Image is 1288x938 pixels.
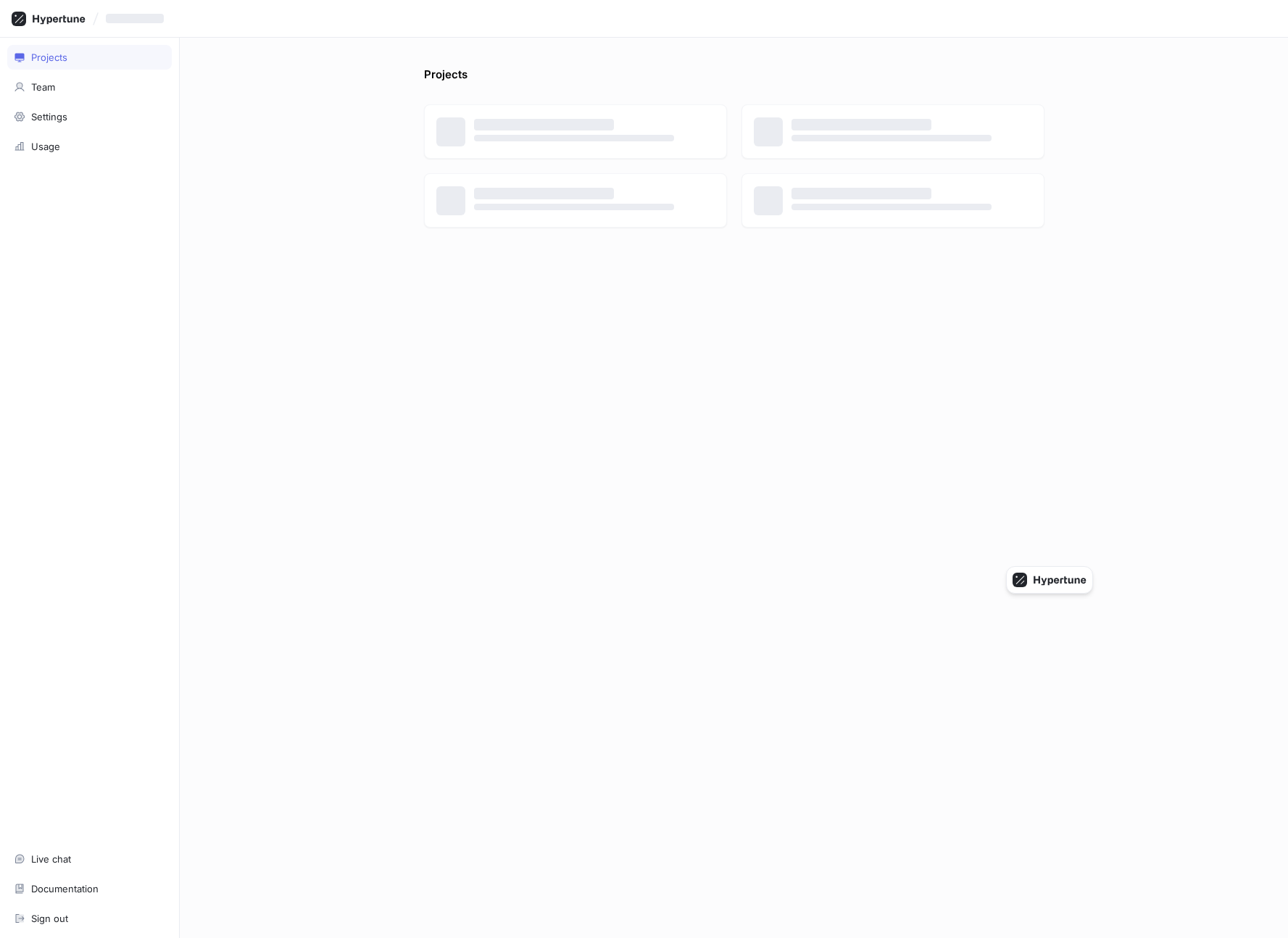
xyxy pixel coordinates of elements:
[424,67,468,90] p: Projects
[7,104,172,129] a: Settings
[31,81,55,93] div: Team
[7,134,172,159] a: Usage
[474,119,615,130] span: ‌
[31,883,99,895] div: Documentation
[792,204,992,210] span: ‌
[100,7,175,30] button: ‌
[31,913,68,924] div: Sign out
[31,111,67,123] div: Settings
[474,188,615,199] span: ‌
[31,853,71,865] div: Live chat
[7,75,172,99] a: Team
[474,204,675,210] span: ‌
[31,141,60,152] div: Usage
[7,876,172,901] a: Documentation
[474,135,675,141] span: ‌
[792,188,932,199] span: ‌
[31,51,67,63] div: Projects
[792,119,932,130] span: ‌
[792,135,992,141] span: ‌
[7,45,172,70] a: Projects
[106,14,164,23] span: ‌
